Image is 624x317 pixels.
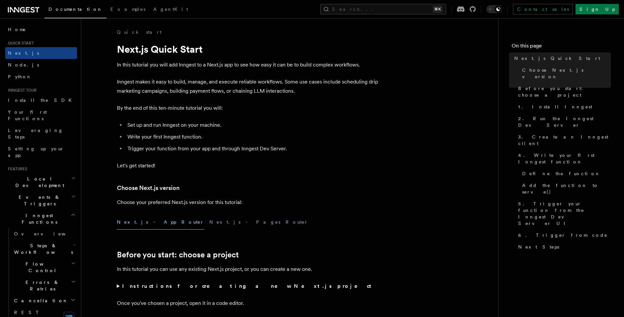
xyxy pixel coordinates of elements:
span: Errors & Retries [11,279,71,292]
a: Next Steps [516,241,611,253]
span: 5. Trigger your function from the Inngest Dev Server UI [518,200,611,227]
span: Next.js [8,50,39,56]
button: Inngest Functions [5,210,77,228]
p: In this tutorial you will add Inngest to a Next.js app to see how easy it can be to build complex... [117,60,379,69]
span: Cancellation [11,297,68,304]
button: Toggle dark mode [486,5,502,13]
button: Search...⌘K [320,4,446,14]
a: 6. Trigger from code [516,229,611,241]
p: Let's get started! [117,161,379,170]
a: Home [5,24,77,35]
button: Flow Control [11,258,77,276]
span: AgentKit [153,7,188,12]
a: Python [5,71,77,83]
span: Home [8,26,26,33]
button: Errors & Retries [11,276,77,295]
a: Choose Next.js version [117,183,180,193]
a: Next.js Quick Start [512,52,611,64]
span: Define the function [522,170,600,177]
button: Events & Triggers [5,191,77,210]
span: Events & Triggers [5,194,71,207]
a: Next.js [5,47,77,59]
a: Choose Next.js version [520,64,611,83]
li: Set up and run Inngest on your machine. [125,121,379,130]
a: 2. Run the Inngest Dev Server [516,113,611,131]
a: Define the function [520,168,611,179]
button: Cancellation [11,295,77,307]
p: Choose your preferred Next.js version for this tutorial: [117,198,379,207]
span: 4. Write your first Inngest function [518,152,611,165]
span: 1. Install Inngest [518,103,592,110]
a: Sign Up [576,4,619,14]
a: Install the SDK [5,94,77,106]
span: Leveraging Steps [8,128,63,140]
a: 4. Write your first Inngest function [516,149,611,168]
h4: On this page [512,42,611,52]
span: Choose Next.js version [522,67,611,80]
span: 2. Run the Inngest Dev Server [518,115,611,128]
p: In this tutorial you can use any existing Next.js project, or you can create a new one. [117,265,379,274]
span: Before you start: choose a project [518,85,611,98]
a: Documentation [45,2,106,18]
span: Install the SDK [8,98,76,103]
span: Next.js Quick Start [514,55,600,62]
a: Before you start: choose a project [117,250,239,259]
span: Examples [110,7,145,12]
a: Before you start: choose a project [516,83,611,101]
span: Flow Control [11,261,71,274]
a: Quick start [117,29,161,35]
p: By the end of this ten-minute tutorial you will: [117,103,379,113]
span: Quick start [5,41,34,46]
a: 5. Trigger your function from the Inngest Dev Server UI [516,198,611,229]
kbd: ⌘K [433,6,442,12]
strong: Instructions for creating a new Next.js project [122,283,374,289]
span: Inngest tour [5,88,37,93]
a: 3. Create an Inngest client [516,131,611,149]
a: AgentKit [149,2,192,18]
span: Your first Functions [8,109,47,121]
a: Contact sales [513,4,573,14]
a: Leveraging Steps [5,124,77,143]
span: Add the function to serve() [522,182,611,195]
button: Next.js - App Router [117,215,204,230]
button: Steps & Workflows [11,240,77,258]
span: Local Development [5,176,71,189]
button: Next.js - Pages Router [209,215,308,230]
li: Write your first Inngest function. [125,132,379,141]
a: Your first Functions [5,106,77,124]
li: Trigger your function from your app and through Inngest Dev Server. [125,144,379,153]
span: Steps & Workflows [11,242,73,255]
span: 6. Trigger from code [518,232,608,238]
a: Overview [11,228,77,240]
span: Setting up your app [8,146,64,158]
a: Examples [106,2,149,18]
span: Inngest Functions [5,212,71,225]
p: Inngest makes it easy to build, manage, and execute reliable workflows. Some use cases include sc... [117,77,379,96]
a: Add the function to serve() [520,179,611,198]
a: Node.js [5,59,77,71]
span: Documentation [48,7,103,12]
span: Node.js [8,62,39,67]
span: Overview [14,231,82,236]
span: Features [5,166,27,172]
h1: Next.js Quick Start [117,43,379,55]
summary: Instructions for creating a new Next.js project [117,282,379,291]
span: Next Steps [518,244,559,250]
button: Local Development [5,173,77,191]
a: Setting up your app [5,143,77,161]
span: Python [8,74,32,79]
a: 1. Install Inngest [516,101,611,113]
p: Once you've chosen a project, open it in a code editor. [117,299,379,308]
span: 3. Create an Inngest client [518,134,611,147]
